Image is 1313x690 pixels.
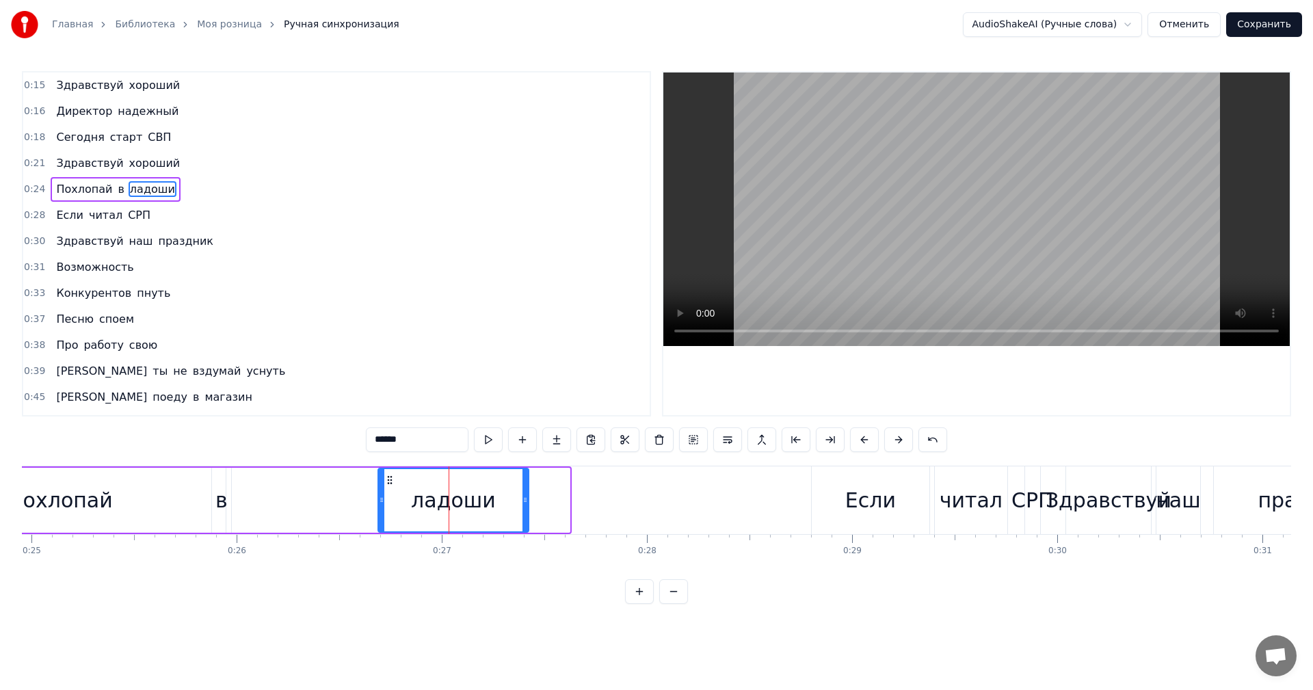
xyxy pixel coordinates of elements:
div: СРП [1011,485,1054,516]
span: 0:28 [24,209,45,222]
span: 0:16 [24,105,45,118]
div: в [215,485,228,516]
div: 0:27 [433,546,451,557]
span: хороший [128,155,182,171]
div: 0:31 [1254,546,1272,557]
span: СРП [127,207,152,223]
span: Возможность [55,259,135,275]
span: магазин [203,389,253,405]
span: вздумай [191,363,243,379]
span: 0:24 [24,183,45,196]
span: в [116,181,125,197]
div: наш [1156,485,1200,516]
div: Если [845,485,896,516]
span: работу [82,337,124,353]
span: споем [98,311,135,327]
span: Песню [55,311,95,327]
span: 0:39 [24,364,45,378]
span: 0:18 [24,131,45,144]
span: поеду [151,389,189,405]
span: Здравствуй [55,155,124,171]
span: Здравствуй [55,233,124,249]
span: наш [128,233,155,249]
span: 0:38 [24,339,45,352]
div: ладоши [411,485,496,516]
div: Здравствуй [1046,485,1171,516]
span: свою [128,337,159,353]
span: уснуть [245,363,287,379]
span: Похлопай [55,181,114,197]
span: надежный [116,103,180,119]
span: Конкурентов [55,285,133,301]
span: Здравствуй [55,77,124,93]
span: 0:30 [24,235,45,248]
div: Похлопай [8,485,113,516]
span: [PERSON_NAME] [55,389,148,405]
span: хороший [128,77,182,93]
a: Главная [52,18,93,31]
button: Отменить [1148,12,1221,37]
div: 0:30 [1048,546,1067,557]
span: 0:33 [24,287,45,300]
span: 0:37 [24,313,45,326]
span: Если [55,207,85,223]
div: 0:29 [843,546,862,557]
span: 0:31 [24,261,45,274]
span: Сегодня [55,129,105,145]
span: [PERSON_NAME] [55,363,148,379]
span: 0:21 [24,157,45,170]
span: праздник [157,233,215,249]
span: ты [151,363,169,379]
span: Директор [55,103,114,119]
span: Про [55,337,79,353]
div: читал [940,485,1003,516]
div: 0:25 [23,546,41,557]
div: 0:26 [228,546,246,557]
span: ладоши [129,181,176,197]
span: 0:45 [24,390,45,404]
nav: breadcrumb [52,18,399,31]
div: 0:28 [638,546,656,557]
span: СВП [146,129,172,145]
span: читал [88,207,124,223]
a: Библиотека [115,18,175,31]
div: Открытый чат [1256,635,1297,676]
span: 0:15 [24,79,45,92]
img: youka [11,11,38,38]
span: в [191,389,200,405]
span: пнуть [135,285,172,301]
a: Моя розница [197,18,262,31]
span: Ручная синхронизация [284,18,399,31]
span: не [172,363,188,379]
button: Сохранить [1226,12,1302,37]
span: старт [109,129,144,145]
